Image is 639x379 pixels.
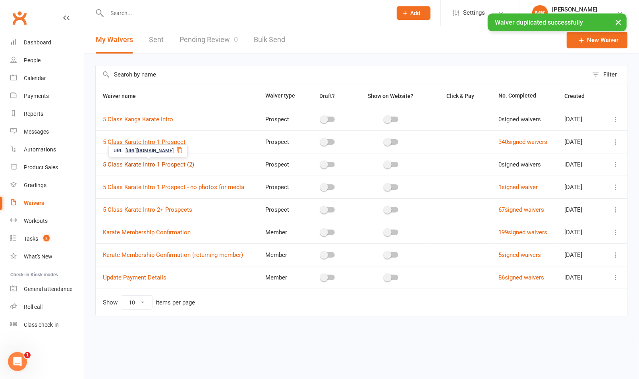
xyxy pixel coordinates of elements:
[10,52,84,69] a: People
[103,161,194,168] a: 5 Class Karate Intro 1 Prospect (2)
[439,91,483,101] button: Click & Pay
[10,230,84,248] a: Tasks 2
[565,91,594,101] button: Created
[258,266,304,289] td: Member
[149,26,164,54] a: Sent
[104,8,386,19] input: Search...
[558,153,603,176] td: [DATE]
[258,243,304,266] td: Member
[499,274,544,281] a: 86signed waivers
[103,91,145,101] button: Waiver name
[567,32,627,48] a: New Waiver
[258,153,304,176] td: Prospect
[103,138,185,145] a: 5 Class Karate Intro 1 Prospect
[10,298,84,316] a: Roll call
[96,65,588,84] input: Search by name
[10,141,84,159] a: Automations
[103,206,192,213] a: 5 Class Karate Intro 2+ Prospects
[10,159,84,176] a: Product Sales
[234,35,238,44] span: 0
[24,111,43,117] div: Reports
[499,161,541,168] span: 0 signed waivers
[552,13,614,20] div: Emplify Western Suburbs
[156,299,195,306] div: items per page
[588,65,627,84] button: Filter
[558,176,603,198] td: [DATE]
[103,229,191,236] a: Karate Membership Confirmation
[103,295,195,310] div: Show
[103,184,244,191] a: 5 Class Karate Intro 1 Prospect - no photos for media
[10,316,84,334] a: Class kiosk mode
[258,84,304,108] th: Waiver type
[254,26,285,54] a: Bulk Send
[24,218,48,224] div: Workouts
[258,198,304,221] td: Prospect
[258,108,304,130] td: Prospect
[8,352,27,371] iframe: Intercom live chat
[368,93,413,99] span: Show on Website?
[96,26,133,54] button: My Waivers
[24,93,49,99] div: Payments
[463,4,485,22] span: Settings
[499,229,548,236] a: 199signed waivers
[558,108,603,130] td: [DATE]
[558,266,603,289] td: [DATE]
[565,93,594,99] span: Created
[24,235,38,242] div: Tasks
[24,57,41,63] div: People
[24,322,59,328] div: Class check-in
[258,130,304,153] td: Prospect
[24,75,46,81] div: Calendar
[499,138,548,145] a: 340signed waivers
[125,147,174,155] span: [URL][DOMAIN_NAME]
[558,221,603,243] td: [DATE]
[361,91,422,101] button: Show on Website?
[10,105,84,123] a: Reports
[499,206,544,213] a: 67signed waivers
[558,198,603,221] td: [DATE]
[10,69,84,87] a: Calendar
[10,176,84,194] a: Gradings
[114,147,124,155] span: URL:
[558,243,603,266] td: [DATE]
[312,91,344,101] button: Draft?
[603,70,617,79] div: Filter
[10,194,84,212] a: Waivers
[10,34,84,52] a: Dashboard
[24,253,52,260] div: What's New
[24,182,46,188] div: Gradings
[24,304,42,310] div: Roll call
[103,116,173,123] a: 5 Class Kanga Karate Intro
[24,39,51,46] div: Dashboard
[492,84,558,108] th: No. Completed
[103,274,166,281] a: Update Payment Details
[10,212,84,230] a: Workouts
[411,10,421,16] span: Add
[24,286,72,292] div: General attendance
[10,123,84,141] a: Messages
[43,235,50,241] span: 2
[446,93,474,99] span: Click & Pay
[24,352,31,358] span: 1
[488,13,627,31] div: Waiver duplicated successfully
[180,26,238,54] a: Pending Review0
[103,251,243,258] a: Karate Membership Confirmation (returning member)
[10,248,84,266] a: What's New
[611,13,625,31] button: ×
[10,87,84,105] a: Payments
[103,93,145,99] span: Waiver name
[258,221,304,243] td: Member
[258,176,304,198] td: Prospect
[10,280,84,298] a: General attendance kiosk mode
[499,251,541,258] a: 5signed waivers
[24,128,49,135] div: Messages
[319,93,335,99] span: Draft?
[552,6,614,13] div: [PERSON_NAME]
[558,130,603,153] td: [DATE]
[24,164,58,170] div: Product Sales
[499,184,538,191] a: 1signed waiver
[24,146,56,153] div: Automations
[397,6,431,20] button: Add
[532,5,548,21] div: MK
[24,200,44,206] div: Waivers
